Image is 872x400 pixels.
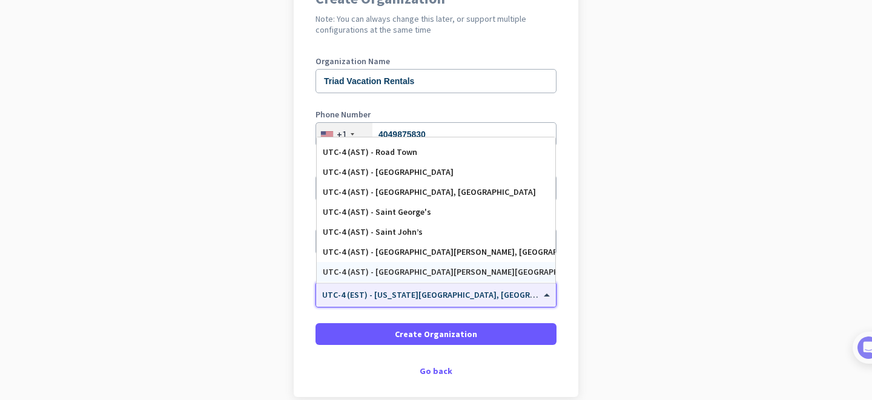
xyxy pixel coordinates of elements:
[317,137,555,283] div: Options List
[323,227,549,237] div: UTC-4 (AST) - Saint John’s
[323,147,549,157] div: UTC-4 (AST) - Road Town
[315,163,404,172] label: Organization language
[323,247,549,257] div: UTC-4 (AST) - [GEOGRAPHIC_DATA][PERSON_NAME], [GEOGRAPHIC_DATA], [GEOGRAPHIC_DATA], [GEOGRAPHIC_D...
[315,57,557,65] label: Organization Name
[315,110,557,119] label: Phone Number
[337,128,347,140] div: +1
[395,328,477,340] span: Create Organization
[315,367,557,375] div: Go back
[323,167,549,177] div: UTC-4 (AST) - [GEOGRAPHIC_DATA]
[323,267,549,277] div: UTC-4 (AST) - [GEOGRAPHIC_DATA][PERSON_NAME][GEOGRAPHIC_DATA], [GEOGRAPHIC_DATA][PERSON_NAME], [G...
[323,187,549,197] div: UTC-4 (AST) - [GEOGRAPHIC_DATA], [GEOGRAPHIC_DATA]
[315,270,557,278] label: Organization Time Zone
[315,217,557,225] label: Organization Size (Optional)
[315,122,557,146] input: 201-555-0123
[315,323,557,345] button: Create Organization
[315,69,557,93] input: What is the name of your organization?
[315,13,557,35] h2: Note: You can always change this later, or support multiple configurations at the same time
[323,207,549,217] div: UTC-4 (AST) - Saint George's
